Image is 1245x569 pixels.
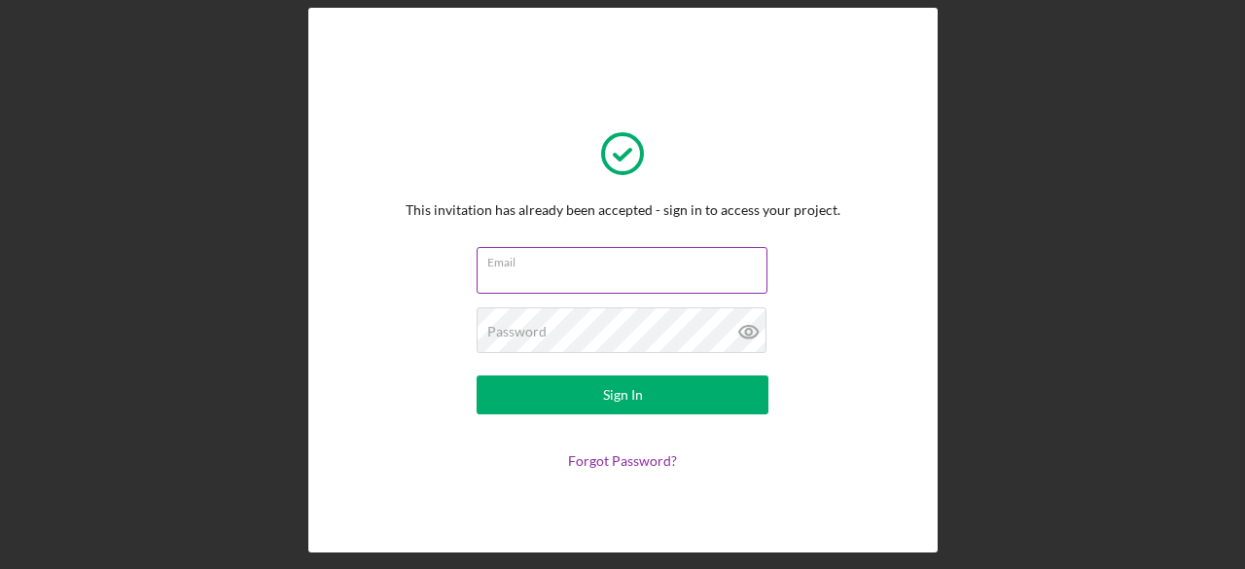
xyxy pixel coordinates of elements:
[568,452,677,469] a: Forgot Password?
[603,375,643,414] div: Sign In
[487,324,547,339] label: Password
[477,375,768,414] button: Sign In
[406,202,840,218] div: This invitation has already been accepted - sign in to access your project.
[487,248,767,269] label: Email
